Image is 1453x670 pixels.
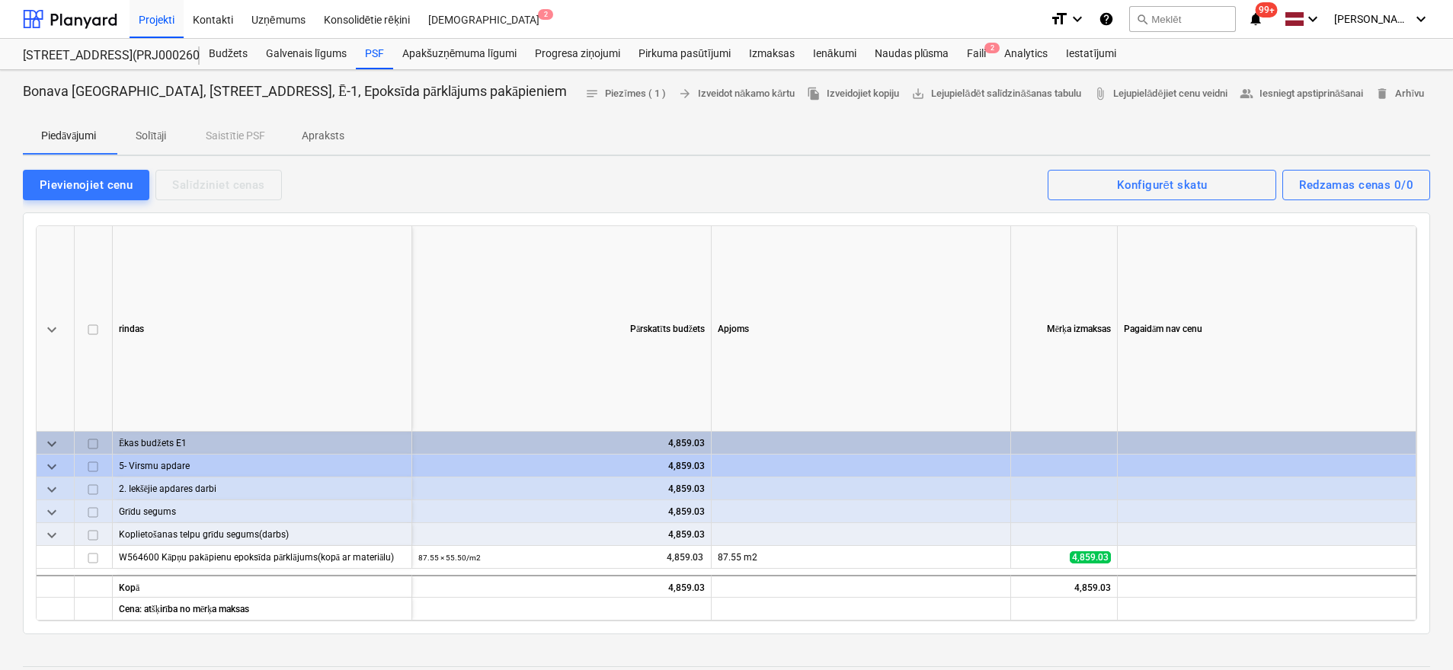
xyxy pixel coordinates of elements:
[119,500,405,522] div: Grīdu segums
[1050,10,1068,28] i: format_size
[1377,597,1453,670] iframe: Chat Widget
[1011,575,1118,598] div: 4,859.03
[1240,85,1364,103] span: Iesniegt apstiprināšanai
[393,39,526,69] a: Apakšuzņēmuma līgumi
[1117,175,1207,195] div: Konfigurēt skatu
[40,175,133,195] div: Pievienojiet cenu
[1099,10,1114,28] i: Zināšanu pamats
[740,39,804,69] a: Izmaksas
[538,9,553,20] span: 2
[905,82,1087,106] a: Lejupielādēt salīdzināšanas tabulu
[1136,13,1148,25] span: search
[911,87,925,100] span: save_alt
[43,435,61,453] span: keyboard_arrow_down
[43,458,61,476] span: keyboard_arrow_down
[672,82,801,106] button: Izveidot nākamo kārtu
[629,39,740,69] a: Pirkuma pasūtījumi
[911,85,1081,103] span: Lejupielādēt salīdzināšanas tabulu
[119,432,405,454] div: Ēkas budžets E1
[807,87,821,100] span: file_copy
[866,39,959,69] a: Naudas plūsma
[133,128,169,144] p: Solītāji
[1129,6,1236,32] button: Meklēt
[23,170,149,200] button: Pievienojiet cenu
[1234,82,1370,106] button: Iesniegt apstiprināšanai
[412,226,712,432] div: Pārskatīts budžets
[1375,85,1424,103] span: Arhīvu
[43,526,61,544] span: keyboard_arrow_down
[678,85,795,103] span: Izveidot nākamo kārtu
[665,551,705,564] span: 4,859.03
[43,321,61,339] span: keyboard_arrow_down
[23,82,567,100] p: Bonava [GEOGRAPHIC_DATA], [STREET_ADDRESS], Ē-1, Epoksīda pārklājums pakāpieniem
[1240,87,1253,100] span: people_alt
[1256,2,1278,18] span: 99+
[1057,39,1125,69] a: Iestatījumi
[1334,13,1410,25] span: [PERSON_NAME]
[418,523,705,546] div: 4,859.03
[1282,170,1430,200] button: Redzamas cenas 0/0
[1304,10,1322,28] i: keyboard_arrow_down
[807,85,899,103] span: Izveidojiet kopiju
[1070,551,1111,563] span: 4,859.03
[1093,85,1227,103] span: Lejupielādējiet cenu veidni
[200,39,257,69] a: Budžets
[119,546,405,568] div: W564600 Kāpņu pakāpienu epoksīda pārklājums(kopā ar materiālu)
[418,455,705,477] div: 4,859.03
[984,43,1000,53] span: 2
[418,477,705,500] div: 4,859.03
[804,39,866,69] a: Ienākumi
[1375,87,1389,100] span: delete
[1048,170,1276,200] button: Konfigurēt skatu
[113,575,412,598] div: Kopā
[995,39,1057,69] a: Analytics
[418,432,705,455] div: 4,859.03
[958,39,995,69] a: Faili2
[958,39,995,69] div: Faili
[1087,82,1233,106] a: Lejupielādējiet cenu veidni
[302,128,344,144] p: Apraksts
[1299,175,1413,195] div: Redzamas cenas 0/0
[412,575,712,598] div: 4,859.03
[43,480,61,499] span: keyboard_arrow_down
[257,39,356,69] a: Galvenais līgums
[579,82,672,106] button: Piezīmes ( 1 )
[585,85,666,103] span: Piezīmes ( 1 )
[1093,87,1107,100] span: attach_file
[801,82,905,106] button: Izveidojiet kopiju
[1118,226,1416,432] div: Pagaidām nav cenu
[1369,82,1430,106] button: Arhīvu
[23,48,181,64] div: [STREET_ADDRESS](PRJ0002600) 2601946
[43,503,61,522] span: keyboard_arrow_down
[356,39,393,69] a: PSF
[41,128,96,144] p: Piedāvājumi
[119,455,405,477] div: 5- Virsmu apdare
[712,226,1011,432] div: Apjoms
[113,226,412,432] div: rindas
[1068,10,1087,28] i: keyboard_arrow_down
[119,523,405,545] div: Koplietošanas telpu grīdu segums(darbs)
[712,546,1011,569] div: 87.55 m2
[113,598,412,621] div: Cena: atšķirība no mērķa maksas
[678,87,692,100] span: arrow_forward
[1011,226,1118,432] div: Mērķa izmaksas
[119,477,405,499] div: 2. Iekšējie apdares darbi
[418,554,481,562] small: 87.55 × 55.50 / m2
[1248,10,1263,28] i: notifications
[1412,10,1430,28] i: keyboard_arrow_down
[418,500,705,523] div: 4,859.03
[526,39,629,69] a: Progresa ziņojumi
[585,87,599,100] span: notes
